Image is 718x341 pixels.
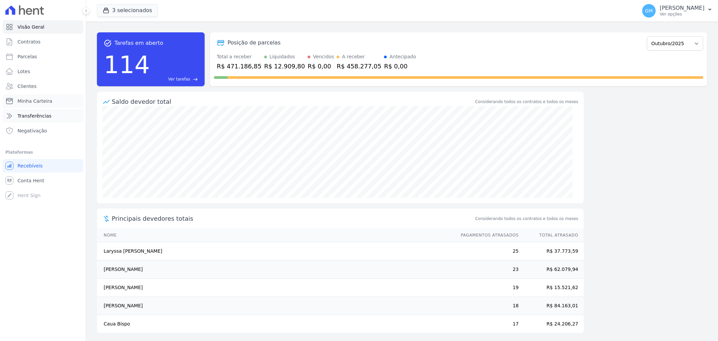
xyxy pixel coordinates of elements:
span: Parcelas [18,53,37,60]
span: Contratos [18,38,40,45]
span: Transferências [18,113,52,119]
a: Parcelas [3,50,83,63]
div: Antecipado [389,53,416,60]
td: 25 [454,242,519,260]
div: Saldo devedor total [112,97,474,106]
td: R$ 62.079,94 [519,260,584,279]
td: [PERSON_NAME] [97,260,454,279]
a: Minha Carteira [3,94,83,108]
a: Negativação [3,124,83,137]
span: Minha Carteira [18,98,52,104]
span: Conta Hent [18,177,44,184]
span: Ver tarefas [168,76,190,82]
a: Visão Geral [3,20,83,34]
div: Plataformas [5,148,80,156]
a: Transferências [3,109,83,123]
div: A receber [342,53,365,60]
div: Posição de parcelas [228,39,281,47]
td: [PERSON_NAME] [97,297,454,315]
button: GM [PERSON_NAME] Ver opções [637,1,718,20]
div: R$ 471.186,85 [217,62,262,71]
span: Considerando todos os contratos e todos os meses [475,216,578,222]
th: Nome [97,228,454,242]
span: east [193,77,198,82]
td: [PERSON_NAME] [97,279,454,297]
td: R$ 84.163,01 [519,297,584,315]
div: Considerando todos os contratos e todos os meses [475,99,578,105]
td: Laryssa [PERSON_NAME] [97,242,454,260]
td: 19 [454,279,519,297]
span: Visão Geral [18,24,44,30]
div: Total a receber [217,53,262,60]
span: Clientes [18,83,36,90]
td: 23 [454,260,519,279]
span: Negativação [18,127,47,134]
div: R$ 12.909,80 [264,62,305,71]
p: [PERSON_NAME] [660,5,705,11]
td: R$ 15.521,62 [519,279,584,297]
div: R$ 458.277,05 [337,62,381,71]
span: GM [645,8,653,13]
span: Recebíveis [18,162,43,169]
span: Tarefas em aberto [114,39,163,47]
a: Ver tarefas east [152,76,198,82]
td: R$ 37.773,59 [519,242,584,260]
td: 18 [454,297,519,315]
a: Recebíveis [3,159,83,173]
span: Lotes [18,68,30,75]
th: Pagamentos Atrasados [454,228,519,242]
div: R$ 0,00 [308,62,334,71]
td: Caua Bispo [97,315,454,333]
th: Total Atrasado [519,228,584,242]
a: Lotes [3,65,83,78]
a: Clientes [3,80,83,93]
button: 3 selecionados [97,4,158,17]
div: Liquidados [270,53,295,60]
p: Ver opções [660,11,705,17]
div: R$ 0,00 [384,62,416,71]
span: task_alt [104,39,112,47]
a: Conta Hent [3,174,83,187]
div: 114 [104,47,150,82]
td: R$ 24.206,27 [519,315,584,333]
div: Vencidos [313,53,334,60]
td: 17 [454,315,519,333]
span: Principais devedores totais [112,214,474,223]
a: Contratos [3,35,83,49]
